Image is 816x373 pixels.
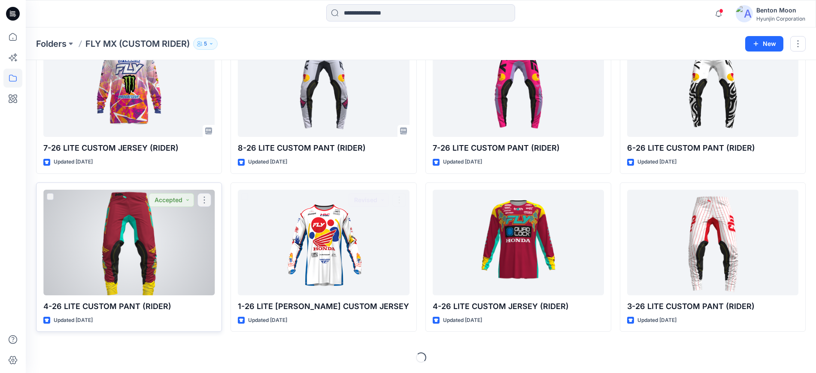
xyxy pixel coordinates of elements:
[85,38,190,50] p: FLY MX (CUSTOM RIDER)
[238,190,409,295] a: 1-26 LITE HYMAS CUSTOM JERSEY
[627,31,798,137] a: 6-26 LITE CUSTOM PANT (RIDER)
[248,316,287,325] p: Updated [DATE]
[433,142,604,154] p: 7-26 LITE CUSTOM PANT (RIDER)
[43,300,215,312] p: 4-26 LITE CUSTOM PANT (RIDER)
[36,38,67,50] a: Folders
[433,31,604,137] a: 7-26 LITE CUSTOM PANT (RIDER)
[248,158,287,167] p: Updated [DATE]
[204,39,207,49] p: 5
[54,158,93,167] p: Updated [DATE]
[433,190,604,295] a: 4-26 LITE CUSTOM JERSEY (RIDER)
[637,158,676,167] p: Updated [DATE]
[433,300,604,312] p: 4-26 LITE CUSTOM JERSEY (RIDER)
[443,316,482,325] p: Updated [DATE]
[43,31,215,137] a: 7-26 LITE CUSTOM JERSEY (RIDER)
[43,142,215,154] p: 7-26 LITE CUSTOM JERSEY (RIDER)
[756,5,805,15] div: Benton Moon
[54,316,93,325] p: Updated [DATE]
[238,31,409,137] a: 8-26 LITE CUSTOM PANT (RIDER)
[745,36,783,52] button: New
[627,300,798,312] p: 3-26 LITE CUSTOM PANT (RIDER)
[627,142,798,154] p: 6-26 LITE CUSTOM PANT (RIDER)
[443,158,482,167] p: Updated [DATE]
[43,190,215,295] a: 4-26 LITE CUSTOM PANT (RIDER)
[637,316,676,325] p: Updated [DATE]
[238,142,409,154] p: 8-26 LITE CUSTOM PANT (RIDER)
[238,300,409,312] p: 1-26 LITE [PERSON_NAME] CUSTOM JERSEY
[736,5,753,22] img: avatar
[627,190,798,295] a: 3-26 LITE CUSTOM PANT (RIDER)
[193,38,218,50] button: 5
[756,15,805,22] div: Hyunjin Corporation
